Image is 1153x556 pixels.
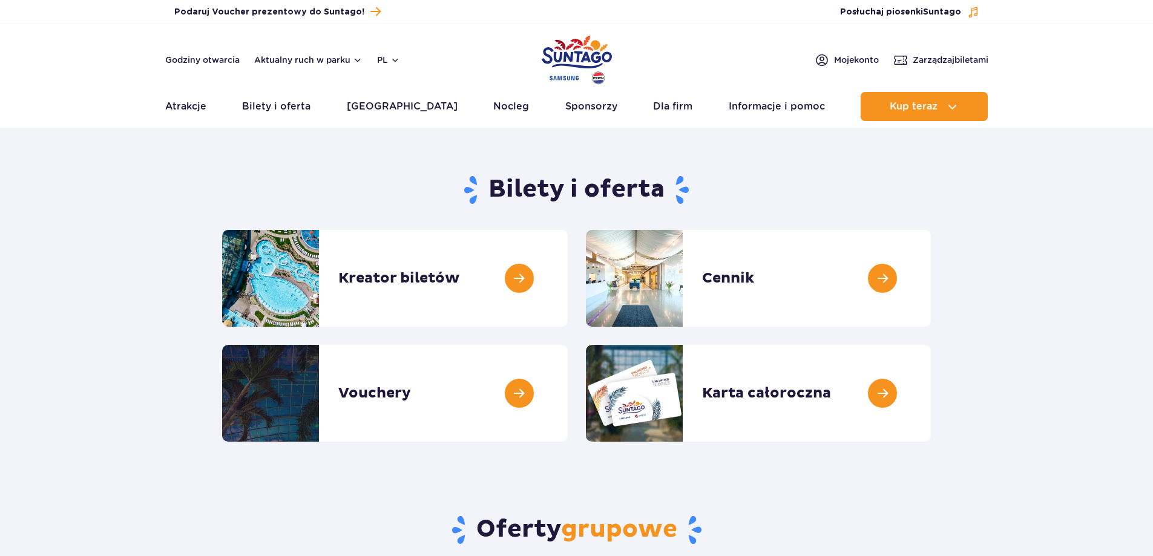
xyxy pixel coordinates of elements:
a: Informacje i pomoc [729,92,825,121]
button: Aktualny ruch w parku [254,55,363,65]
a: Atrakcje [165,92,206,121]
span: Zarządzaj biletami [913,54,988,66]
span: Kup teraz [890,101,938,112]
a: Bilety i oferta [242,92,310,121]
span: Moje konto [834,54,879,66]
a: Mojekonto [815,53,879,67]
button: Posłuchaj piosenkiSuntago [840,6,979,18]
a: Nocleg [493,92,529,121]
a: Dla firm [653,92,692,121]
h1: Bilety i oferta [222,174,931,206]
h2: Oferty [222,514,931,546]
span: Posłuchaj piosenki [840,6,961,18]
a: Godziny otwarcia [165,54,240,66]
a: [GEOGRAPHIC_DATA] [347,92,458,121]
a: Park of Poland [542,30,612,86]
button: pl [377,54,400,66]
span: Podaruj Voucher prezentowy do Suntago! [174,6,364,18]
a: Zarządzajbiletami [893,53,988,67]
button: Kup teraz [861,92,988,121]
a: Podaruj Voucher prezentowy do Suntago! [174,4,381,20]
a: Sponsorzy [565,92,617,121]
span: grupowe [561,514,677,545]
span: Suntago [923,8,961,16]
